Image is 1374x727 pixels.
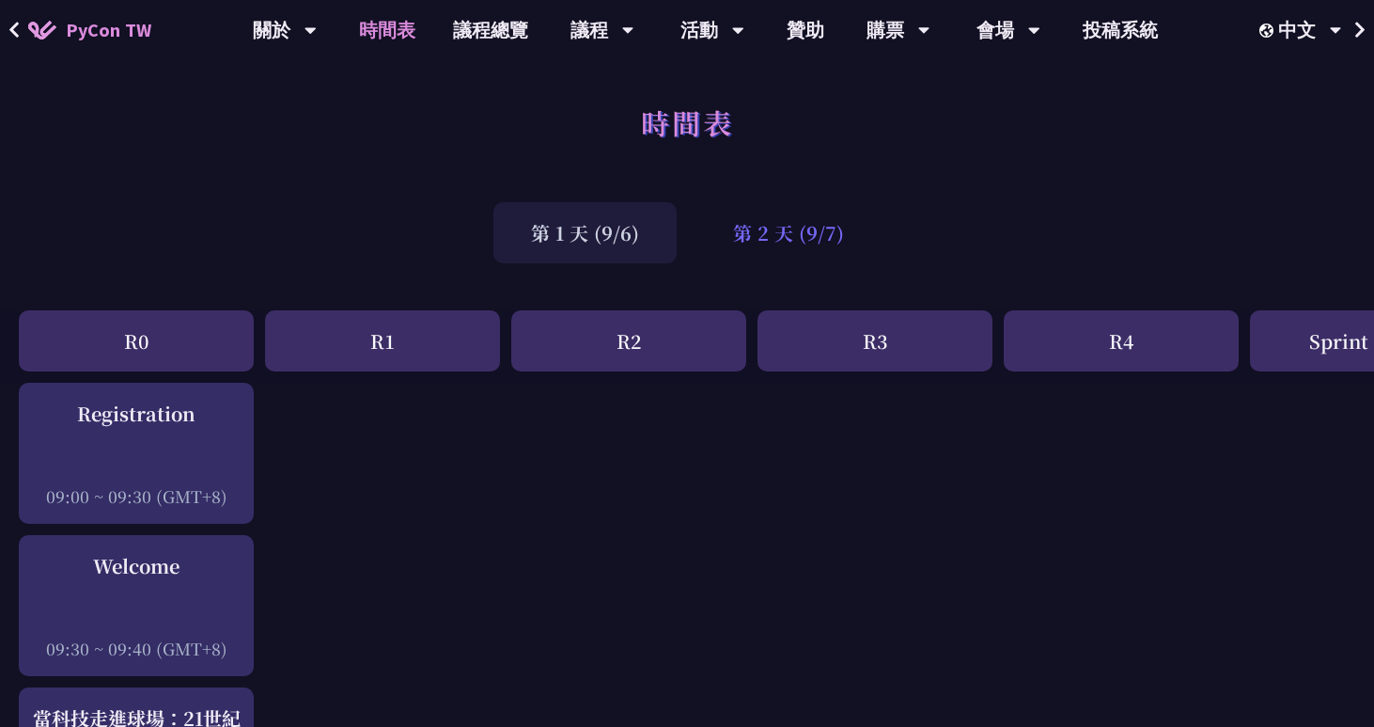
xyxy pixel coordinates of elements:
[265,310,500,371] div: R1
[28,552,244,580] div: Welcome
[641,94,734,150] h1: 時間表
[493,202,677,263] div: 第 1 天 (9/6)
[28,400,244,428] div: Registration
[9,7,170,54] a: PyCon TW
[511,310,746,371] div: R2
[757,310,992,371] div: R3
[695,202,882,263] div: 第 2 天 (9/7)
[28,21,56,40] img: Home icon of PyCon TW 2025
[1004,310,1239,371] div: R4
[19,310,254,371] div: R0
[66,16,151,44] span: PyCon TW
[1259,24,1278,38] img: Locale Icon
[28,637,244,660] div: 09:30 ~ 09:40 (GMT+8)
[28,484,244,508] div: 09:00 ~ 09:30 (GMT+8)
